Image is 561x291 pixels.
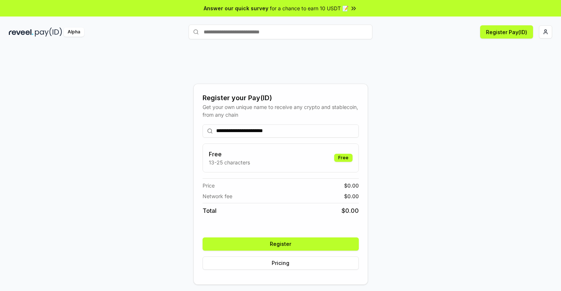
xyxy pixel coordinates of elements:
[9,28,33,37] img: reveel_dark
[342,206,359,215] span: $ 0.00
[344,182,359,189] span: $ 0.00
[203,103,359,119] div: Get your own unique name to receive any crypto and stablecoin, from any chain
[203,237,359,251] button: Register
[203,192,232,200] span: Network fee
[344,192,359,200] span: $ 0.00
[209,150,250,159] h3: Free
[203,93,359,103] div: Register your Pay(ID)
[209,159,250,166] p: 13-25 characters
[334,154,353,162] div: Free
[35,28,62,37] img: pay_id
[204,4,268,12] span: Answer our quick survey
[203,182,215,189] span: Price
[64,28,84,37] div: Alpha
[480,25,533,39] button: Register Pay(ID)
[270,4,349,12] span: for a chance to earn 10 USDT 📝
[203,206,217,215] span: Total
[203,257,359,270] button: Pricing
